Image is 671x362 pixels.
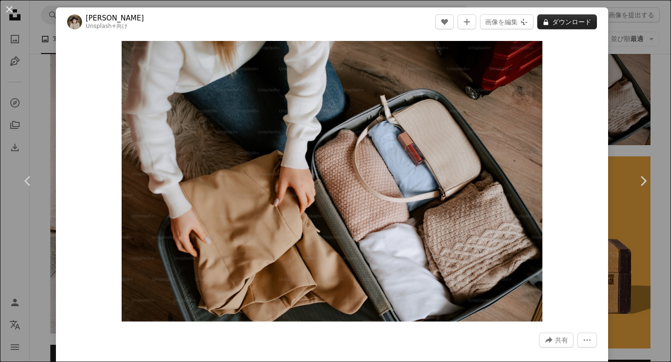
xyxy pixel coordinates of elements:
button: いいね！ [435,14,454,29]
img: スーツケースに服を入れた女性 [122,41,542,322]
button: このビジュアルを共有する [539,333,574,348]
img: Kateryna Hliznitsovaのプロフィールを見る [67,14,82,29]
button: 画像を編集 [480,14,534,29]
a: 次へ [615,136,671,226]
button: その他のアクション [577,333,597,348]
a: [PERSON_NAME] [86,13,144,23]
button: この画像でズームインする [122,41,542,322]
button: コレクションに追加する [458,14,476,29]
a: Unsplash+ [86,23,116,29]
button: ダウンロード [537,14,597,29]
span: 共有 [555,333,568,347]
div: 向け [86,23,144,30]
